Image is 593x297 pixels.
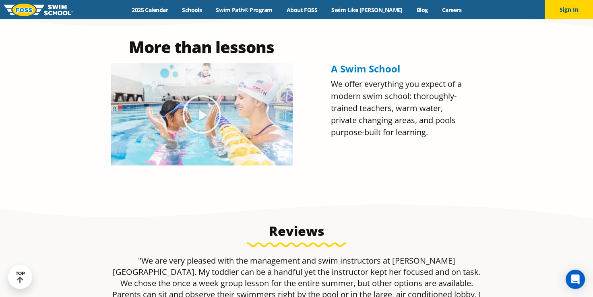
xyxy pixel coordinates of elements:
a: Blog [409,6,435,14]
a: Careers [435,6,468,14]
img: FOSS Swim School Logo [4,4,73,16]
a: 2025 Calendar [125,6,175,14]
div: TOP [16,271,25,283]
div: Open Intercom Messenger [566,270,585,289]
a: About FOSS [279,6,324,14]
div: Play Video about Olympian Regan Smith, FOSS [182,94,222,134]
a: Swim Like [PERSON_NAME] [324,6,410,14]
a: Schools [175,6,209,14]
img: Olympian Regan Smith, FOSS [111,63,293,165]
span: A Swim School [331,62,400,75]
span: We offer everything you expect of a modern swim school: thoroughly-trained teachers, warm water, ... [331,78,462,138]
h3: Reviews [107,223,487,239]
a: Swim Path® Program [209,6,279,14]
h2: More than lessons [111,39,293,55]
